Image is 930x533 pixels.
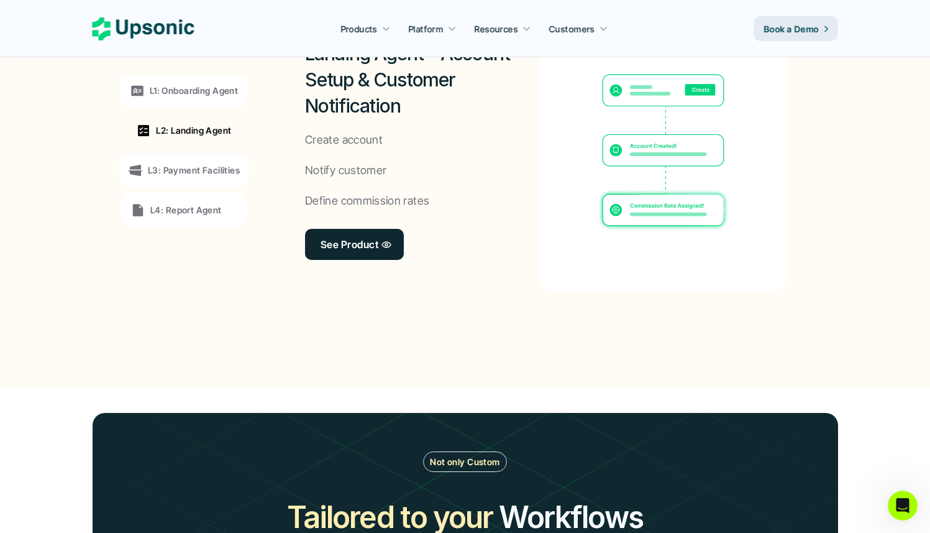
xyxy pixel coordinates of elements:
p: Products [340,22,377,35]
p: L1: Onboarding Agent [150,84,238,97]
p: Notify customer [305,162,386,180]
p: Not only Custom [430,455,499,468]
p: L4: Report Agent [150,203,222,216]
h2: Landing Agent – Account Setup & Customer Notification [305,40,540,119]
p: Book a Demo [764,22,819,35]
p: Define commission rates [305,192,429,210]
p: L2: Landing Agent [156,124,231,137]
p: L3: Payment Facilities [148,164,240,177]
a: Book a Demo [754,16,838,41]
p: Customers [549,22,595,35]
p: Resources [475,22,518,35]
p: See Product [321,235,378,253]
p: Platform [408,22,443,35]
iframe: Intercom live chat [888,491,918,521]
p: Create account [305,131,383,149]
a: Products [333,17,398,40]
a: See Product [305,229,404,260]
